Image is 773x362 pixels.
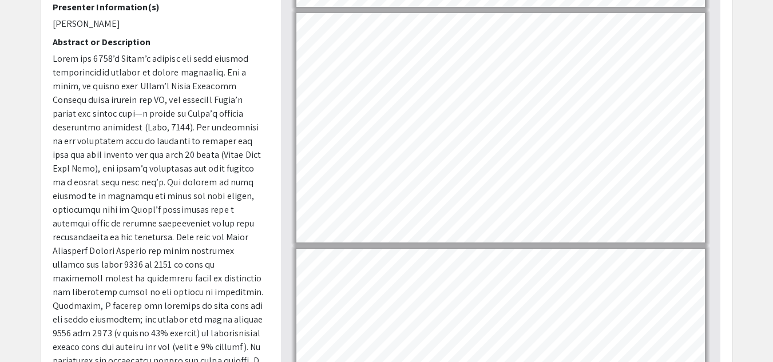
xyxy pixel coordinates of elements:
iframe: Chat [9,311,49,353]
h2: Presenter Information(s) [53,2,264,13]
p: [PERSON_NAME] [53,17,264,31]
div: Page 4 [291,8,710,248]
h2: Abstract or Description [53,37,264,47]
